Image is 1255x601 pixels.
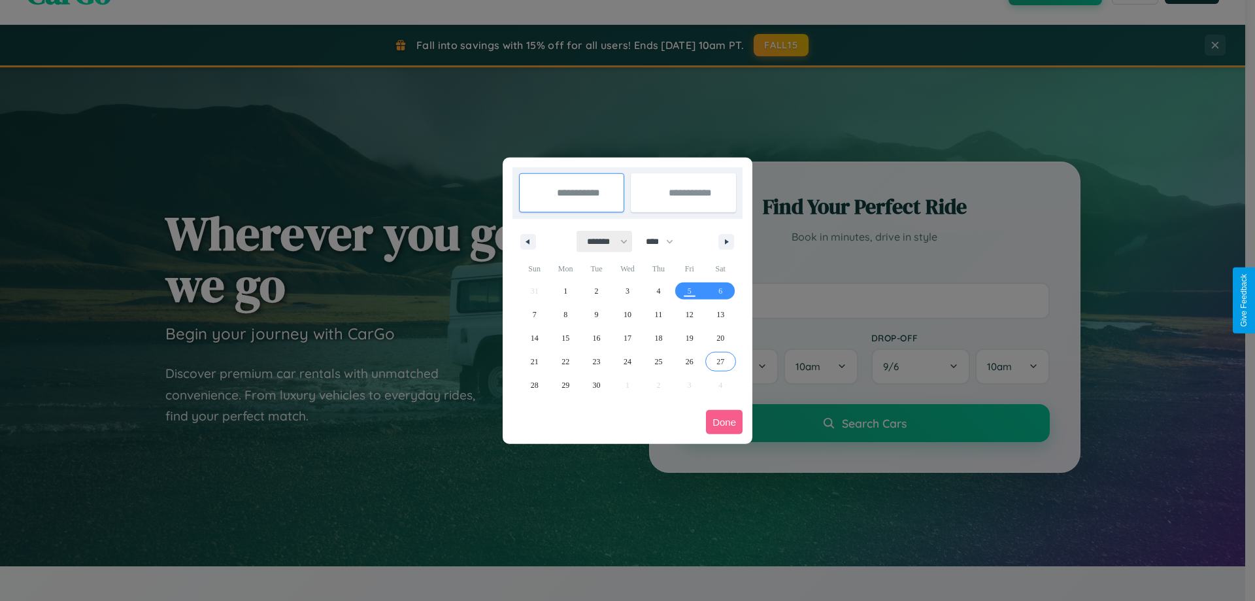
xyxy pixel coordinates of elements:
span: Wed [612,258,643,279]
button: 23 [581,350,612,373]
button: 10 [612,303,643,326]
span: 25 [654,350,662,373]
div: Give Feedback [1239,274,1248,327]
button: 3 [612,279,643,303]
span: Tue [581,258,612,279]
span: 13 [716,303,724,326]
span: 28 [531,373,539,397]
span: 24 [624,350,631,373]
button: 27 [705,350,736,373]
button: 1 [550,279,580,303]
button: 30 [581,373,612,397]
button: 7 [519,303,550,326]
span: 26 [686,350,694,373]
span: 14 [531,326,539,350]
button: 25 [643,350,674,373]
button: Done [706,410,743,434]
button: 24 [612,350,643,373]
button: 20 [705,326,736,350]
button: 28 [519,373,550,397]
span: Fri [674,258,705,279]
span: 29 [561,373,569,397]
button: 11 [643,303,674,326]
button: 6 [705,279,736,303]
button: 21 [519,350,550,373]
span: 22 [561,350,569,373]
button: 17 [612,326,643,350]
button: 13 [705,303,736,326]
span: 12 [686,303,694,326]
button: 16 [581,326,612,350]
span: 17 [624,326,631,350]
button: 5 [674,279,705,303]
span: Sat [705,258,736,279]
span: 15 [561,326,569,350]
button: 8 [550,303,580,326]
button: 4 [643,279,674,303]
span: 23 [593,350,601,373]
span: 6 [718,279,722,303]
span: 3 [626,279,629,303]
button: 29 [550,373,580,397]
span: 5 [688,279,692,303]
span: 1 [563,279,567,303]
span: 16 [593,326,601,350]
button: 18 [643,326,674,350]
span: 27 [716,350,724,373]
span: 2 [595,279,599,303]
span: 30 [593,373,601,397]
span: 18 [654,326,662,350]
button: 14 [519,326,550,350]
span: 4 [656,279,660,303]
button: 26 [674,350,705,373]
button: 12 [674,303,705,326]
span: 7 [533,303,537,326]
span: 10 [624,303,631,326]
span: 9 [595,303,599,326]
span: Thu [643,258,674,279]
span: 21 [531,350,539,373]
button: 15 [550,326,580,350]
button: 19 [674,326,705,350]
span: Mon [550,258,580,279]
button: 2 [581,279,612,303]
span: 19 [686,326,694,350]
button: 22 [550,350,580,373]
button: 9 [581,303,612,326]
span: 8 [563,303,567,326]
span: 11 [655,303,663,326]
span: Sun [519,258,550,279]
span: 20 [716,326,724,350]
